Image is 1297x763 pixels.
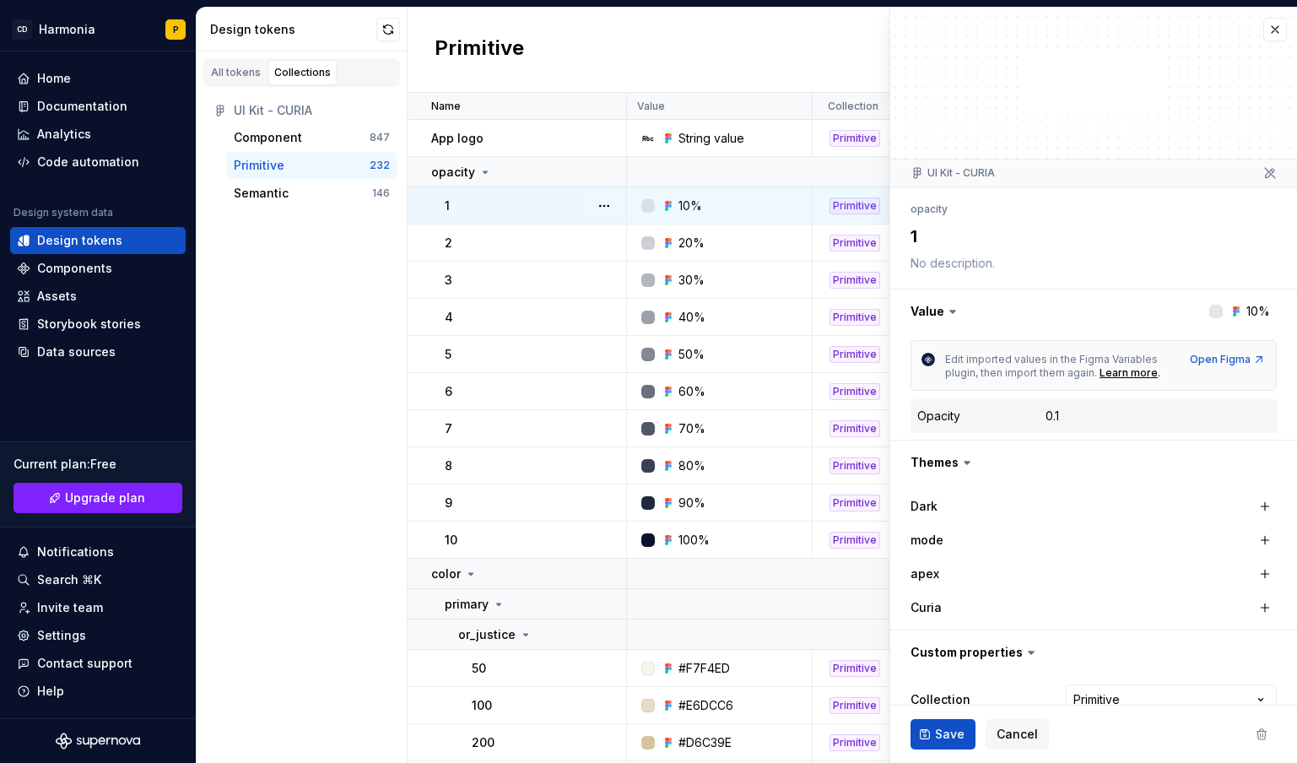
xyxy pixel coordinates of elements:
[445,235,452,252] p: 2
[830,346,880,363] div: Primitive
[10,149,186,176] a: Code automation
[37,260,112,277] div: Components
[637,100,665,113] p: Value
[678,457,705,474] div: 80%
[472,697,492,714] p: 100
[37,599,103,616] div: Invite team
[830,457,880,474] div: Primitive
[370,131,390,144] div: 847
[211,66,261,79] div: All tokens
[274,66,331,79] div: Collections
[1046,408,1059,425] div: 0.1
[65,490,145,506] span: Upgrade plan
[431,130,484,147] p: App logo
[10,283,186,310] a: Assets
[911,203,948,215] li: opacity
[678,235,705,252] div: 20%
[830,130,880,147] div: Primitive
[830,420,880,437] div: Primitive
[14,456,182,473] div: Current plan : Free
[907,221,1273,252] textarea: 1
[911,532,943,549] label: mode
[911,565,939,582] label: apex
[370,159,390,172] div: 232
[10,121,186,148] a: Analytics
[37,627,86,644] div: Settings
[37,154,139,170] div: Code automation
[234,129,302,146] div: Component
[39,21,95,38] div: Harmonia
[1100,366,1158,380] a: Learn more
[37,655,132,672] div: Contact support
[37,288,77,305] div: Assets
[678,309,705,326] div: 40%
[911,166,995,180] div: UI Kit - CURIA
[678,272,705,289] div: 30%
[37,683,64,700] div: Help
[678,383,705,400] div: 60%
[830,309,880,326] div: Primitive
[10,678,186,705] button: Help
[372,187,390,200] div: 146
[472,660,486,677] p: 50
[678,734,732,751] div: #D6C39E
[10,650,186,677] button: Contact support
[911,498,938,515] label: Dark
[830,697,880,714] div: Primitive
[445,495,452,511] p: 9
[10,538,186,565] button: Notifications
[234,102,390,119] div: UI Kit - CURIA
[37,316,141,333] div: Storybook stories
[445,532,457,549] p: 10
[472,734,494,751] p: 200
[997,726,1038,743] span: Cancel
[445,309,453,326] p: 4
[10,338,186,365] a: Data sources
[37,232,122,249] div: Design tokens
[227,180,397,207] button: Semantic146
[828,100,878,113] p: Collection
[830,734,880,751] div: Primitive
[1190,353,1266,366] a: Open Figma
[10,65,186,92] a: Home
[458,626,516,643] p: or_justice
[830,235,880,252] div: Primitive
[830,532,880,549] div: Primitive
[234,185,289,202] div: Semantic
[678,198,702,214] div: 10%
[10,594,186,621] a: Invite team
[678,130,744,147] div: String value
[445,596,489,613] p: primary
[678,420,705,437] div: 70%
[10,311,186,338] a: Storybook stories
[445,420,452,437] p: 7
[678,346,705,363] div: 50%
[10,255,186,282] a: Components
[56,733,140,749] svg: Supernova Logo
[917,408,960,425] div: Opacity
[3,11,192,47] button: CDHarmoniaP
[935,726,965,743] span: Save
[1158,366,1160,379] span: .
[678,495,705,511] div: 90%
[830,495,880,511] div: Primitive
[911,691,970,708] label: Collection
[37,70,71,87] div: Home
[37,98,127,115] div: Documentation
[431,565,461,582] p: color
[445,346,451,363] p: 5
[10,622,186,649] a: Settings
[14,206,113,219] div: Design system data
[830,272,880,289] div: Primitive
[911,599,942,616] label: Curia
[431,100,461,113] p: Name
[173,23,179,36] div: P
[678,697,733,714] div: #E6DCC6
[10,93,186,120] a: Documentation
[227,152,397,179] button: Primitive232
[830,660,880,677] div: Primitive
[37,126,91,143] div: Analytics
[830,383,880,400] div: Primitive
